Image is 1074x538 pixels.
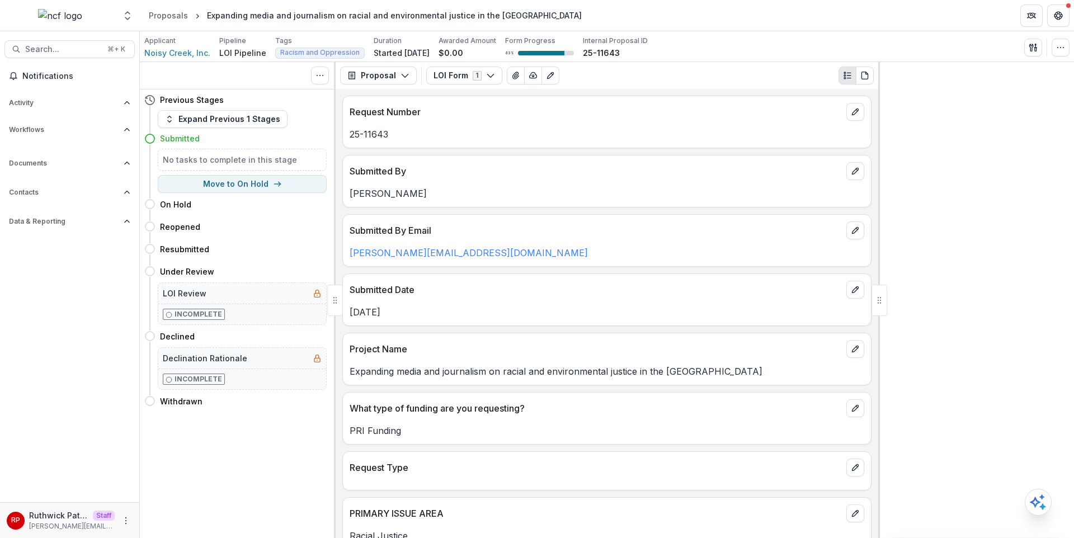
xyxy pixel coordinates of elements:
div: Proposals [149,10,188,21]
button: Proposal [340,67,417,84]
p: Awarded Amount [439,36,496,46]
h4: Under Review [160,266,214,277]
h4: Declined [160,331,195,342]
button: Get Help [1047,4,1070,27]
p: PRI Funding [350,424,864,437]
button: Toggle View Cancelled Tasks [311,67,329,84]
button: Open AI Assistant [1025,489,1052,516]
span: Racism and Oppression [280,49,360,56]
button: edit [846,162,864,180]
button: Open Activity [4,94,135,112]
span: Notifications [22,72,130,81]
button: Notifications [4,67,135,85]
button: edit [846,340,864,358]
button: edit [846,103,864,121]
div: ⌘ + K [105,43,128,55]
h4: Withdrawn [160,395,202,407]
p: [PERSON_NAME] [350,187,864,200]
button: LOI Form1 [426,67,502,84]
span: Activity [9,99,119,107]
p: Incomplete [175,309,222,319]
h4: Reopened [160,221,200,233]
p: Request Number [350,105,842,119]
span: Data & Reporting [9,218,119,225]
span: Search... [25,45,101,54]
p: Request Type [350,461,842,474]
p: 25-11643 [350,128,864,141]
p: LOI Pipeline [219,47,266,59]
button: Partners [1020,4,1043,27]
button: Plaintext view [839,67,856,84]
h4: On Hold [160,199,191,210]
p: 25-11643 [583,47,620,59]
nav: breadcrumb [144,7,586,23]
p: What type of funding are you requesting? [350,402,842,415]
button: More [119,514,133,527]
p: Form Progress [505,36,555,46]
img: ncf logo [38,9,82,22]
p: Duration [374,36,402,46]
button: Expand Previous 1 Stages [158,110,288,128]
a: Proposals [144,7,192,23]
button: Open Documents [4,154,135,172]
button: PDF view [856,67,874,84]
p: Project Name [350,342,842,356]
button: Open Data & Reporting [4,213,135,230]
p: 83 % [505,49,514,57]
p: Submitted By [350,164,842,178]
button: edit [846,504,864,522]
span: Workflows [9,126,119,134]
p: Expanding media and journalism on racial and environmental justice in the [GEOGRAPHIC_DATA] [350,365,864,378]
span: Contacts [9,188,119,196]
button: Open Workflows [4,121,135,139]
h5: LOI Review [163,287,206,299]
button: View Attached Files [507,67,525,84]
p: Incomplete [175,374,222,384]
button: edit [846,399,864,417]
h4: Resubmitted [160,243,209,255]
p: [DATE] [350,305,864,319]
p: Pipeline [219,36,246,46]
h4: Submitted [160,133,200,144]
div: Expanding media and journalism on racial and environmental justice in the [GEOGRAPHIC_DATA] [207,10,582,21]
p: Staff [93,511,115,521]
p: Submitted Date [350,283,842,296]
span: Documents [9,159,119,167]
p: Submitted By Email [350,224,842,237]
p: Internal Proposal ID [583,36,648,46]
p: Started [DATE] [374,47,430,59]
div: Ruthwick Pathireddy [11,517,20,524]
button: edit [846,459,864,476]
button: Open Contacts [4,183,135,201]
p: PRIMARY ISSUE AREA [350,507,842,520]
h4: Previous Stages [160,94,224,106]
button: Edit as form [541,67,559,84]
button: Open entity switcher [120,4,135,27]
button: Move to On Hold [158,175,327,193]
p: Applicant [144,36,176,46]
a: [PERSON_NAME][EMAIL_ADDRESS][DOMAIN_NAME] [350,247,588,258]
button: edit [846,281,864,299]
p: [PERSON_NAME][EMAIL_ADDRESS][DOMAIN_NAME] [29,521,115,531]
p: Tags [275,36,292,46]
p: Ruthwick Pathireddy [29,509,88,521]
a: Noisy Creek, Inc. [144,47,210,59]
h5: No tasks to complete in this stage [163,154,322,166]
button: Search... [4,40,135,58]
h5: Declination Rationale [163,352,247,364]
button: edit [846,221,864,239]
p: $0.00 [439,47,463,59]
